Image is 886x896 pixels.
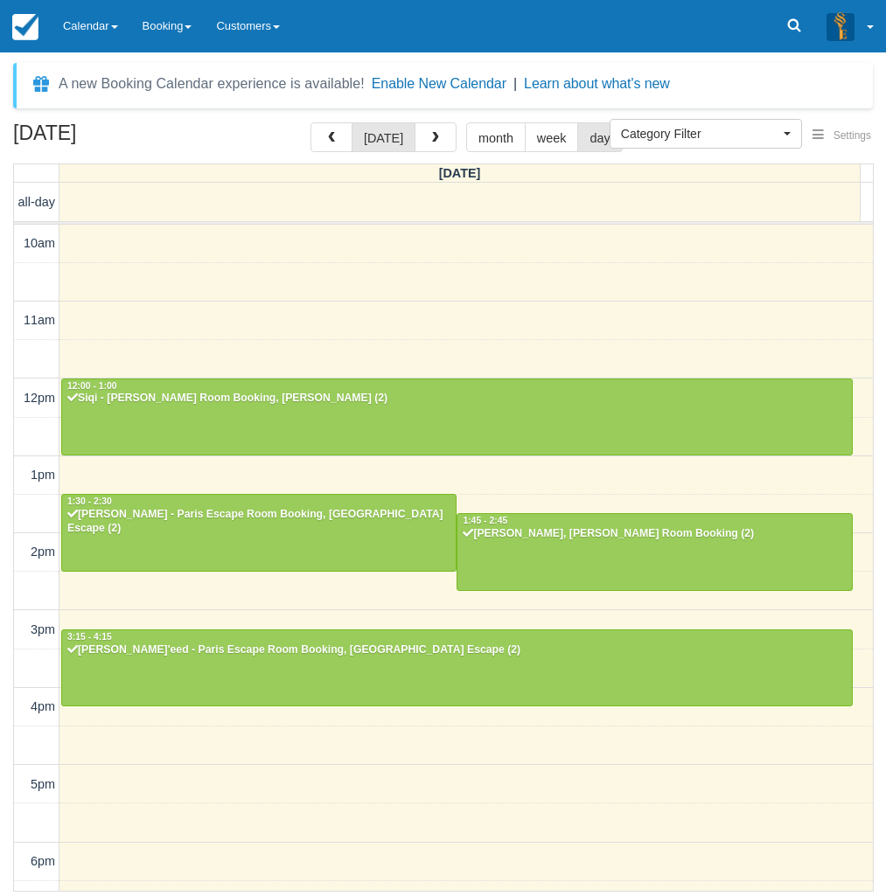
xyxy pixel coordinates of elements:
[67,381,117,391] span: 12:00 - 1:00
[31,545,55,559] span: 2pm
[67,632,112,642] span: 3:15 - 4:15
[802,123,882,149] button: Settings
[513,76,517,91] span: |
[610,119,802,149] button: Category Filter
[352,122,415,152] button: [DATE]
[524,76,670,91] a: Learn about what's new
[61,494,457,571] a: 1:30 - 2:30[PERSON_NAME] - Paris Escape Room Booking, [GEOGRAPHIC_DATA] Escape (2)
[61,379,853,455] a: 12:00 - 1:00Siqi - [PERSON_NAME] Room Booking, [PERSON_NAME] (2)
[577,122,622,152] button: day
[24,236,55,250] span: 10am
[525,122,579,152] button: week
[66,392,848,406] div: Siqi - [PERSON_NAME] Room Booking, [PERSON_NAME] (2)
[621,125,779,142] span: Category Filter
[61,629,853,706] a: 3:15 - 4:15[PERSON_NAME]'eed - Paris Escape Room Booking, [GEOGRAPHIC_DATA] Escape (2)
[31,622,55,636] span: 3pm
[466,122,526,152] button: month
[13,122,234,155] h2: [DATE]
[67,497,112,506] span: 1:30 - 2:30
[457,513,852,590] a: 1:45 - 2:45[PERSON_NAME], [PERSON_NAME] Room Booking (2)
[12,14,38,40] img: checkfront-main-nav-mini-logo.png
[31,699,55,713] span: 4pm
[31,777,55,791] span: 5pm
[462,527,847,541] div: [PERSON_NAME], [PERSON_NAME] Room Booking (2)
[372,75,506,93] button: Enable New Calendar
[827,12,855,40] img: A3
[439,166,481,180] span: [DATE]
[18,195,55,209] span: all-day
[31,854,55,868] span: 6pm
[66,508,451,536] div: [PERSON_NAME] - Paris Escape Room Booking, [GEOGRAPHIC_DATA] Escape (2)
[24,391,55,405] span: 12pm
[59,73,365,94] div: A new Booking Calendar experience is available!
[834,129,871,142] span: Settings
[66,643,848,657] div: [PERSON_NAME]'eed - Paris Escape Room Booking, [GEOGRAPHIC_DATA] Escape (2)
[31,468,55,482] span: 1pm
[24,313,55,327] span: 11am
[463,516,507,525] span: 1:45 - 2:45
